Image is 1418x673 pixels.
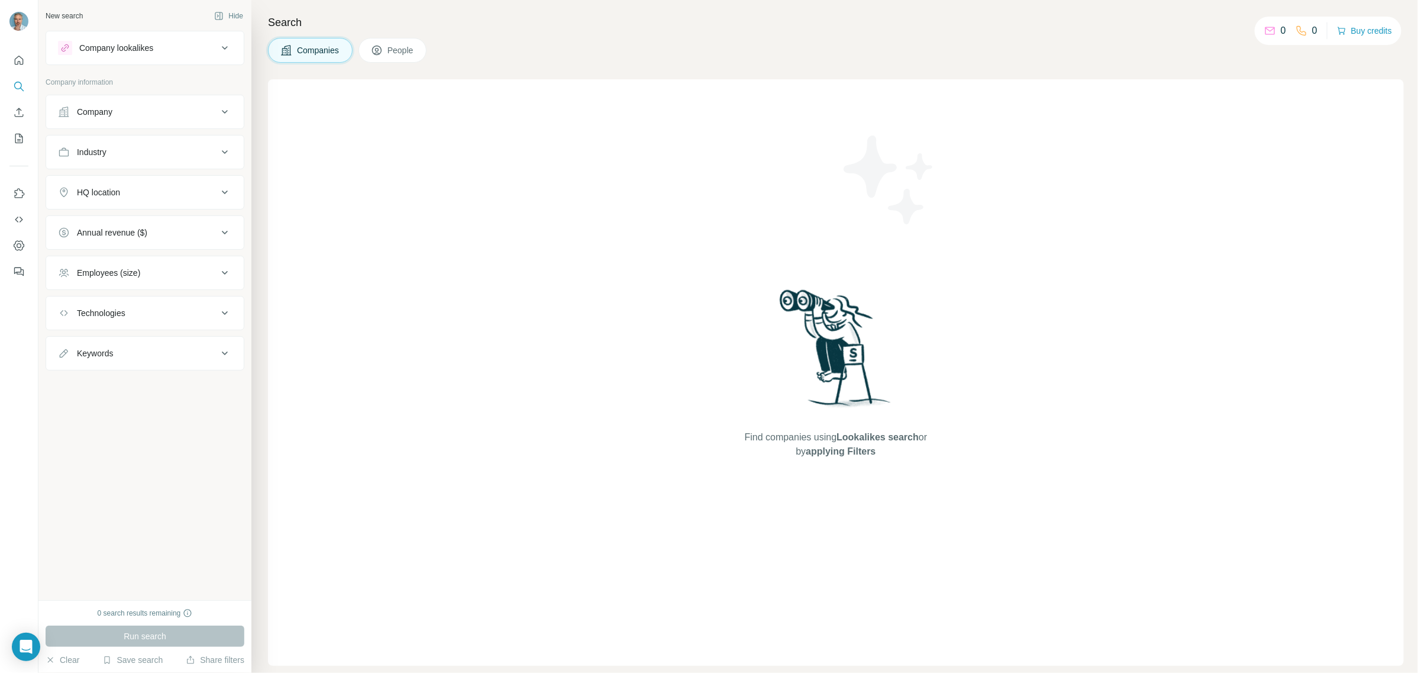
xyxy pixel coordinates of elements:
[46,34,244,62] button: Company lookalikes
[268,14,1404,31] h4: Search
[9,183,28,204] button: Use Surfe on LinkedIn
[46,339,244,368] button: Keywords
[12,633,40,661] div: Open Intercom Messenger
[77,106,112,118] div: Company
[9,50,28,71] button: Quick start
[9,209,28,230] button: Use Surfe API
[98,608,193,619] div: 0 search results remaining
[297,44,340,56] span: Companies
[46,138,244,166] button: Industry
[79,42,153,54] div: Company lookalikes
[9,235,28,256] button: Dashboard
[9,12,28,31] img: Avatar
[46,98,244,126] button: Company
[186,654,244,666] button: Share filters
[77,347,113,359] div: Keywords
[77,227,147,239] div: Annual revenue ($)
[77,146,106,158] div: Industry
[77,307,125,319] div: Technologies
[46,178,244,207] button: HQ location
[46,77,244,88] p: Company information
[46,259,244,287] button: Employees (size)
[46,299,244,327] button: Technologies
[806,446,876,456] span: applying Filters
[741,430,931,459] span: Find companies using or by
[9,128,28,149] button: My lists
[46,654,79,666] button: Clear
[46,11,83,21] div: New search
[774,286,897,418] img: Surfe Illustration - Woman searching with binoculars
[77,186,120,198] div: HQ location
[206,7,251,25] button: Hide
[77,267,140,279] div: Employees (size)
[9,76,28,97] button: Search
[102,654,163,666] button: Save search
[1281,24,1286,38] p: 0
[836,127,942,233] img: Surfe Illustration - Stars
[1312,24,1317,38] p: 0
[46,218,244,247] button: Annual revenue ($)
[1337,22,1392,39] button: Buy credits
[836,432,919,442] span: Lookalikes search
[387,44,415,56] span: People
[9,261,28,282] button: Feedback
[9,102,28,123] button: Enrich CSV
